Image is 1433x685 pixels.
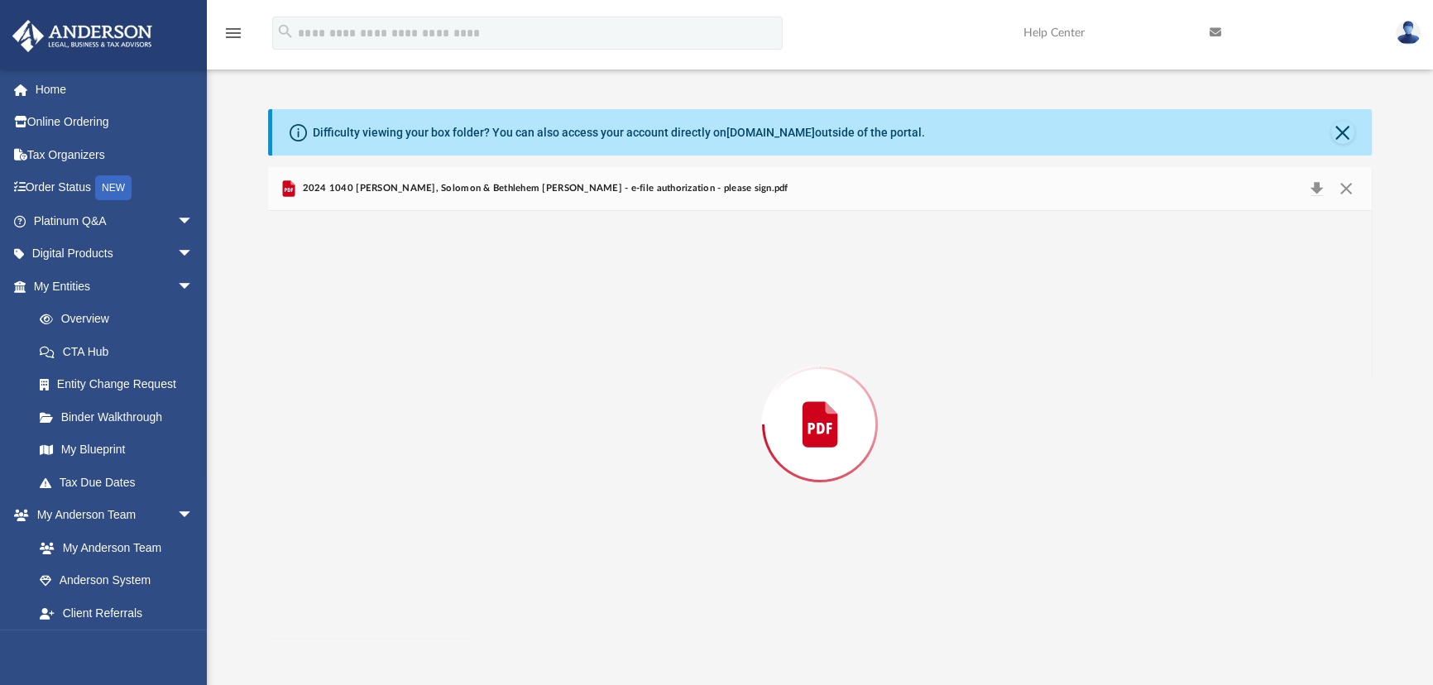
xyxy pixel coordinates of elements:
[12,171,218,205] a: Order StatusNEW
[12,204,218,237] a: Platinum Q&Aarrow_drop_down
[177,630,210,663] span: arrow_drop_down
[177,499,210,533] span: arrow_drop_down
[12,73,218,106] a: Home
[12,630,210,663] a: My Documentsarrow_drop_down
[23,434,210,467] a: My Blueprint
[726,126,815,139] a: [DOMAIN_NAME]
[12,138,218,171] a: Tax Organizers
[23,596,210,630] a: Client Referrals
[223,31,243,43] a: menu
[276,22,295,41] i: search
[223,23,243,43] i: menu
[23,303,218,336] a: Overview
[177,204,210,238] span: arrow_drop_down
[313,124,925,141] div: Difficulty viewing your box folder? You can also access your account directly on outside of the p...
[12,106,218,139] a: Online Ordering
[7,20,157,52] img: Anderson Advisors Platinum Portal
[1396,21,1421,45] img: User Pic
[23,531,202,564] a: My Anderson Team
[177,270,210,304] span: arrow_drop_down
[23,400,218,434] a: Binder Walkthrough
[299,181,788,196] span: 2024 1040 [PERSON_NAME], Solomon & Bethlehem [PERSON_NAME] - e-file authorization - please sign.pdf
[23,466,218,499] a: Tax Due Dates
[12,270,218,303] a: My Entitiesarrow_drop_down
[1301,177,1331,200] button: Download
[268,167,1372,638] div: Preview
[23,564,210,597] a: Anderson System
[1331,177,1361,200] button: Close
[12,237,218,271] a: Digital Productsarrow_drop_down
[1331,121,1354,144] button: Close
[12,499,210,532] a: My Anderson Teamarrow_drop_down
[95,175,132,200] div: NEW
[23,368,218,401] a: Entity Change Request
[177,237,210,271] span: arrow_drop_down
[23,335,218,368] a: CTA Hub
